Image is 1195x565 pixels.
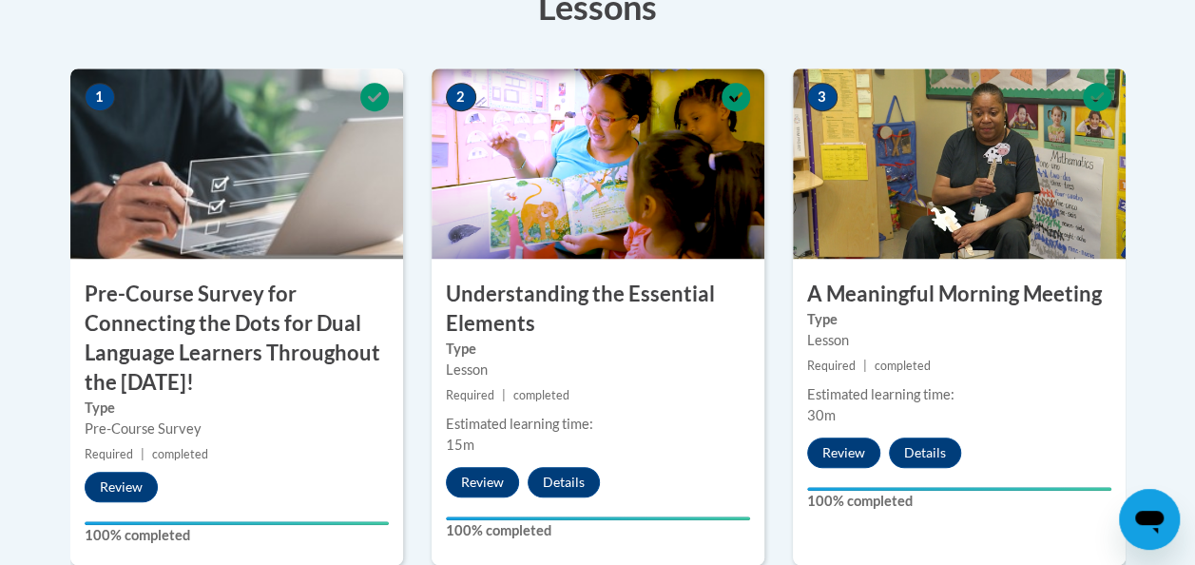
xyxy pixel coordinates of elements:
[141,447,145,461] span: |
[807,384,1111,405] div: Estimated learning time:
[793,68,1126,259] img: Course Image
[446,83,476,111] span: 2
[85,83,115,111] span: 1
[793,280,1126,309] h3: A Meaningful Morning Meeting
[807,309,1111,330] label: Type
[875,359,931,373] span: completed
[807,491,1111,512] label: 100% completed
[863,359,867,373] span: |
[85,521,389,525] div: Your progress
[85,447,133,461] span: Required
[446,520,750,541] label: 100% completed
[70,280,403,397] h3: Pre-Course Survey for Connecting the Dots for Dual Language Learners Throughout the [DATE]!
[528,467,600,497] button: Details
[432,280,764,339] h3: Understanding the Essential Elements
[807,330,1111,351] div: Lesson
[152,447,208,461] span: completed
[446,467,519,497] button: Review
[446,339,750,360] label: Type
[446,388,494,402] span: Required
[85,472,158,502] button: Review
[807,359,856,373] span: Required
[432,68,764,259] img: Course Image
[446,360,750,380] div: Lesson
[446,516,750,520] div: Your progress
[85,419,389,439] div: Pre-Course Survey
[446,414,750,435] div: Estimated learning time:
[807,407,836,423] span: 30m
[807,438,880,468] button: Review
[1119,489,1180,550] iframe: Button to launch messaging window
[85,398,389,419] label: Type
[446,437,474,453] span: 15m
[807,83,838,111] span: 3
[889,438,961,468] button: Details
[70,68,403,259] img: Course Image
[85,525,389,546] label: 100% completed
[513,388,569,402] span: completed
[807,487,1111,491] div: Your progress
[502,388,506,402] span: |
